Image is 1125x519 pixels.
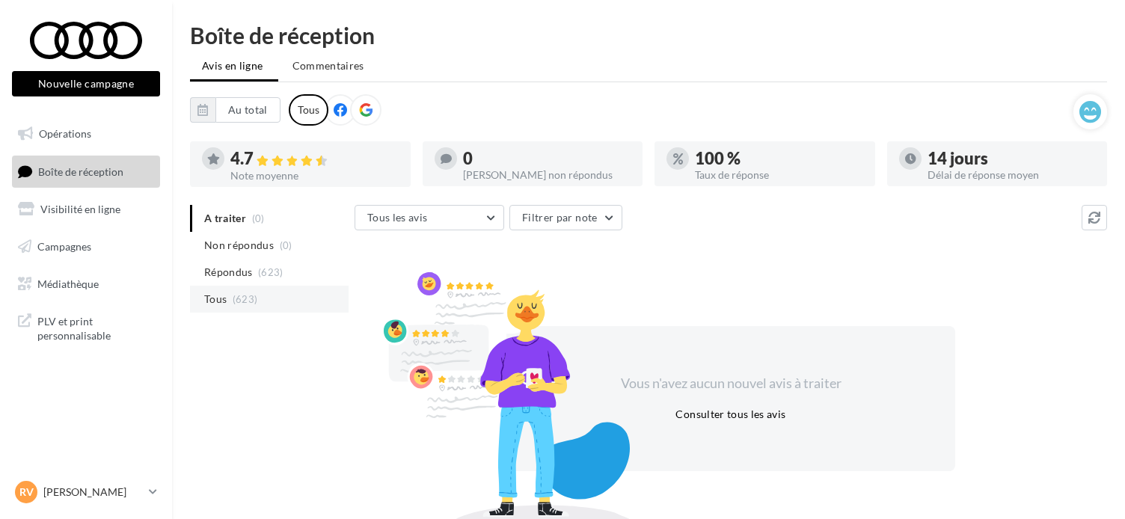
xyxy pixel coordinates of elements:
[204,265,253,280] span: Répondus
[9,305,163,349] a: PLV et print personnalisable
[9,156,163,188] a: Boîte de réception
[190,97,281,123] button: Au total
[509,205,622,230] button: Filtrer par note
[9,268,163,300] a: Médiathèque
[233,293,258,305] span: (623)
[204,238,274,253] span: Non répondus
[9,194,163,225] a: Visibilité en ligne
[230,171,399,181] div: Note moyenne
[39,127,91,140] span: Opérations
[19,485,34,500] span: RV
[190,24,1107,46] div: Boîte de réception
[37,240,91,253] span: Campagnes
[367,211,428,224] span: Tous les avis
[38,165,123,177] span: Boîte de réception
[9,118,163,150] a: Opérations
[669,405,791,423] button: Consulter tous les avis
[258,266,283,278] span: (623)
[928,150,1096,167] div: 14 jours
[695,170,863,180] div: Taux de réponse
[280,239,292,251] span: (0)
[43,485,143,500] p: [PERSON_NAME]
[928,170,1096,180] div: Délai de réponse moyen
[463,150,631,167] div: 0
[695,150,863,167] div: 100 %
[12,478,160,506] a: RV [PERSON_NAME]
[37,277,99,289] span: Médiathèque
[230,150,399,168] div: 4.7
[37,311,154,343] span: PLV et print personnalisable
[463,170,631,180] div: [PERSON_NAME] non répondus
[355,205,504,230] button: Tous les avis
[204,292,227,307] span: Tous
[602,374,859,393] div: Vous n'avez aucun nouvel avis à traiter
[292,59,364,72] span: Commentaires
[9,231,163,262] a: Campagnes
[40,203,120,215] span: Visibilité en ligne
[289,94,328,126] div: Tous
[215,97,281,123] button: Au total
[12,71,160,96] button: Nouvelle campagne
